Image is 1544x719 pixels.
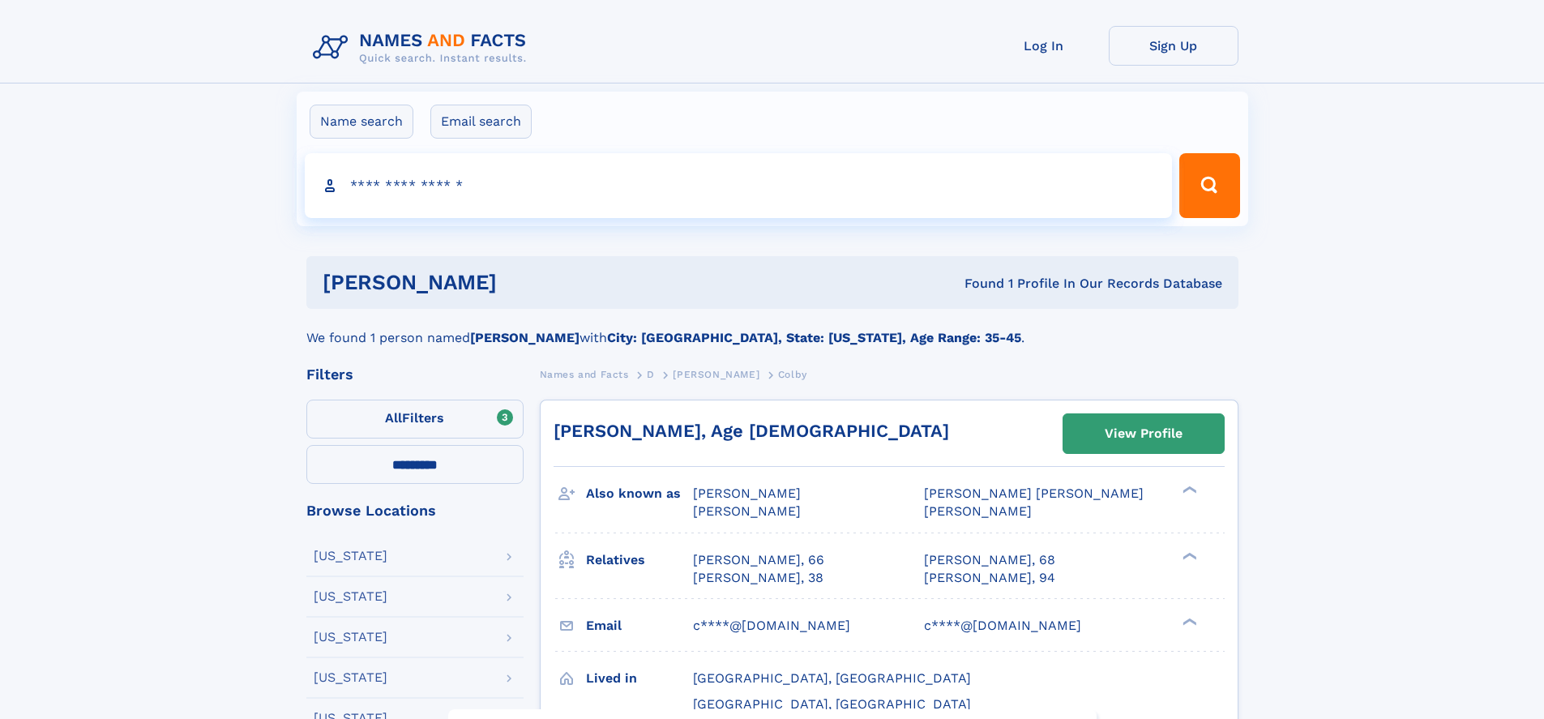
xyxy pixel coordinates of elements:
[586,546,693,574] h3: Relatives
[314,631,387,644] div: [US_STATE]
[314,590,387,603] div: [US_STATE]
[306,367,524,382] div: Filters
[693,696,971,712] span: [GEOGRAPHIC_DATA], [GEOGRAPHIC_DATA]
[924,503,1032,519] span: [PERSON_NAME]
[470,330,580,345] b: [PERSON_NAME]
[1178,485,1198,495] div: ❯
[693,503,801,519] span: [PERSON_NAME]
[607,330,1021,345] b: City: [GEOGRAPHIC_DATA], State: [US_STATE], Age Range: 35-45
[693,486,801,501] span: [PERSON_NAME]
[586,665,693,692] h3: Lived in
[306,400,524,439] label: Filters
[778,369,807,380] span: Colby
[554,421,949,441] a: [PERSON_NAME], Age [DEMOGRAPHIC_DATA]
[693,670,971,686] span: [GEOGRAPHIC_DATA], [GEOGRAPHIC_DATA]
[924,551,1055,569] a: [PERSON_NAME], 68
[647,369,655,380] span: D
[540,364,629,384] a: Names and Facts
[323,272,731,293] h1: [PERSON_NAME]
[1179,153,1239,218] button: Search Button
[430,105,532,139] label: Email search
[306,503,524,518] div: Browse Locations
[647,364,655,384] a: D
[1109,26,1238,66] a: Sign Up
[314,550,387,563] div: [US_STATE]
[924,569,1055,587] a: [PERSON_NAME], 94
[693,569,823,587] a: [PERSON_NAME], 38
[385,410,402,426] span: All
[1105,415,1183,452] div: View Profile
[310,105,413,139] label: Name search
[673,369,759,380] span: [PERSON_NAME]
[979,26,1109,66] a: Log In
[314,671,387,684] div: [US_STATE]
[730,275,1222,293] div: Found 1 Profile In Our Records Database
[306,26,540,70] img: Logo Names and Facts
[586,480,693,507] h3: Also known as
[305,153,1173,218] input: search input
[1178,550,1198,561] div: ❯
[1178,616,1198,627] div: ❯
[1063,414,1224,453] a: View Profile
[673,364,759,384] a: [PERSON_NAME]
[924,486,1144,501] span: [PERSON_NAME] [PERSON_NAME]
[586,612,693,640] h3: Email
[306,309,1238,348] div: We found 1 person named with .
[693,551,824,569] a: [PERSON_NAME], 66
